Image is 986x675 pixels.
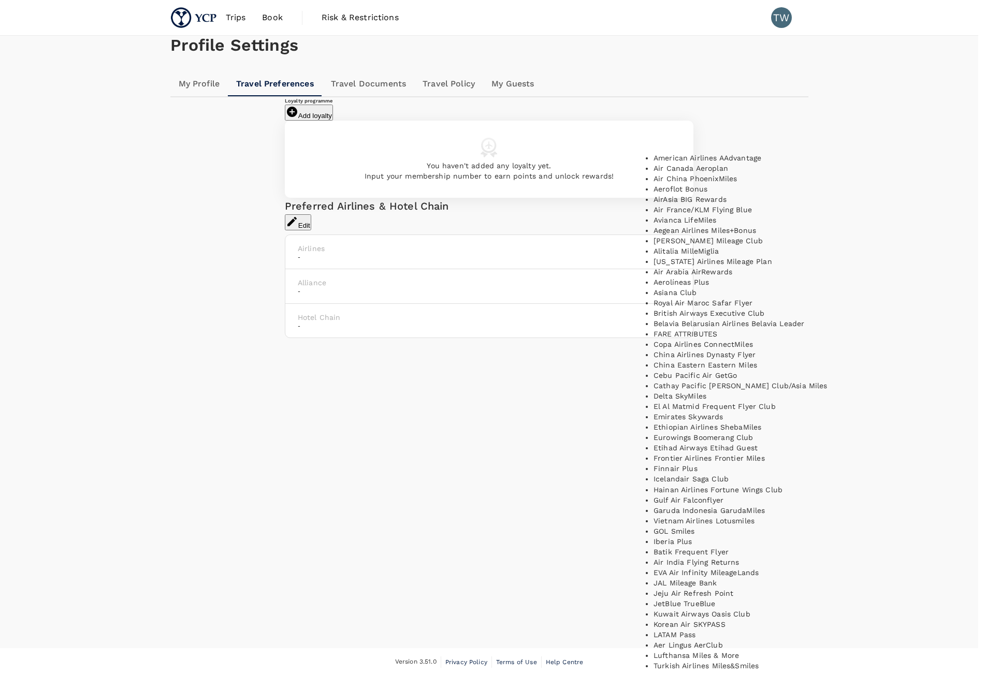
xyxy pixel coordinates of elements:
[298,322,680,329] h6: -
[323,71,414,96] a: Travel Documents
[654,225,756,236] p: Aegean Airlines Miles+Bonus
[322,11,399,24] span: Risk & Restrictions
[654,557,740,567] p: Air India Flying Returns
[654,422,761,432] p: Ethiopian Airlines ShebaMiles
[654,609,750,619] p: Kuwait Airways Oasis Club
[654,567,759,578] p: EVA Air Infinity MileageLands
[496,658,537,666] span: Terms of Use
[654,236,763,246] p: [PERSON_NAME] Mileage Club
[654,298,752,308] p: Royal Air Maroc Safar Flyer
[483,71,542,96] a: My Guests
[654,318,804,329] p: Belavia Belarusian Airlines Belavia Leader
[654,526,695,536] p: GOL Smiles
[226,11,246,24] span: Trips
[427,160,551,171] div: You haven't added any loyalty yet.
[654,661,759,671] p: Turkish Airlines Miles&Smiles
[654,401,776,412] p: El Al Matmid Frequent Flyer Club
[654,485,782,495] p: Hainan Airlines Fortune Wings Club
[654,629,696,640] p: LATAM Pass
[170,36,808,55] h1: Profile Settings
[654,360,757,370] p: China Eastern Eastern Miles
[654,536,692,547] p: Iberia Plus
[298,312,680,322] p: Hotel Chain
[654,432,753,443] p: Eurowings Boomerang Club
[654,588,733,598] p: Jeju Air Refresh Point
[654,516,755,526] p: Vietnam Airlines Lotusmiles
[285,105,333,121] button: Add loyalty
[298,243,680,254] p: Airlines
[395,657,437,667] span: Version 3.51.0
[654,453,765,463] p: Frontier Airlines Frontier Miles
[298,254,680,260] h6: -
[654,246,719,256] p: Alitalia MilleMiglia
[479,137,499,158] img: empty
[654,380,828,391] p: Cathay Pacific [PERSON_NAME] Club/Asia Miles
[654,329,717,339] p: FARE ATTRIBUTES
[771,7,792,28] div: TW
[285,97,693,104] h6: Loyalty programme
[654,547,729,557] p: Batik Frequent Flyer
[654,339,753,349] p: Copa Airlines ConnectMiles
[654,277,709,287] p: Aerolíneas Plus
[654,204,752,215] p: Air France/KLM Flying Blue
[654,495,723,505] p: Gulf Air Falconflyer
[654,349,756,360] p: China Airlines Dynasty Flyer
[654,391,706,401] p: Delta SkyMiles
[654,463,698,474] p: Finnair Plus
[654,308,765,318] p: British Airways Executive Club
[285,214,311,230] button: Edit
[654,287,697,298] p: Asiana Club
[654,194,727,204] p: AirAsia BIG Rewards
[298,288,680,295] h6: -
[285,198,693,214] div: Preferred Airlines & Hotel Chain
[654,153,761,163] p: American Airlines AAdvantage
[654,619,726,629] p: Korean Air SKYPASS
[654,163,728,173] p: Air Canada Aeroplan
[546,658,584,666] span: Help Centre
[170,6,218,29] img: YCP SG Pte. Ltd.
[298,277,680,288] p: Alliance
[654,370,737,380] p: Cebu Pacific Air GetGo
[654,173,737,184] p: Air China PhoenixMiles
[228,71,323,96] a: Travel Preferences
[654,256,772,267] p: [US_STATE] Airlines Mileage Plan
[654,443,758,453] p: Etihad Airways Etihad Guest
[654,184,707,194] p: Aeroflot Bonus
[654,578,717,588] p: JAL Mileage Bank
[445,658,487,666] span: Privacy Policy
[654,215,717,225] p: Avianca LifeMiles
[654,505,765,516] p: Garuda Indonesia GarudaMiles
[262,11,283,24] span: Book
[654,412,723,422] p: Emirates Skywards
[365,171,614,181] p: Input your membership number to earn points and unlock rewards!
[170,71,228,96] a: My Profile
[654,650,739,661] p: Lufthansa Miles & More
[654,474,729,484] p: Icelandair Saga Club
[414,71,483,96] a: Travel Policy
[654,640,723,650] p: Aer Lingus AerClub
[654,598,715,609] p: JetBlue TrueBlue
[654,267,732,277] p: Air Arabia AirRewards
